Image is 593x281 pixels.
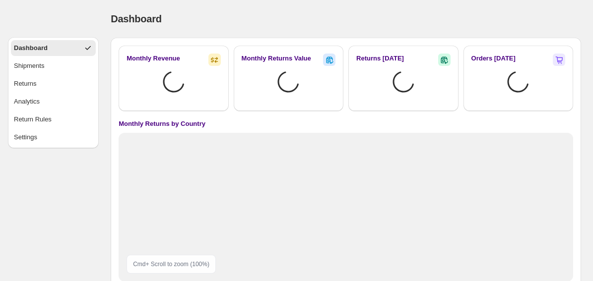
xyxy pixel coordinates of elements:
[11,76,96,92] button: Returns
[242,54,311,63] h2: Monthly Returns Value
[127,54,180,63] h2: Monthly Revenue
[11,58,96,74] button: Shipments
[14,97,40,107] div: Analytics
[14,79,37,89] div: Returns
[111,13,162,24] span: Dashboard
[11,40,96,56] button: Dashboard
[356,54,404,63] h2: Returns [DATE]
[11,112,96,127] button: Return Rules
[471,54,516,63] h2: Orders [DATE]
[14,114,52,124] div: Return Rules
[14,43,48,53] div: Dashboard
[11,129,96,145] button: Settings
[14,132,37,142] div: Settings
[127,255,216,274] div: Cmd + Scroll to zoom ( 100 %)
[14,61,44,71] div: Shipments
[119,119,205,129] h4: Monthly Returns by Country
[11,94,96,110] button: Analytics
